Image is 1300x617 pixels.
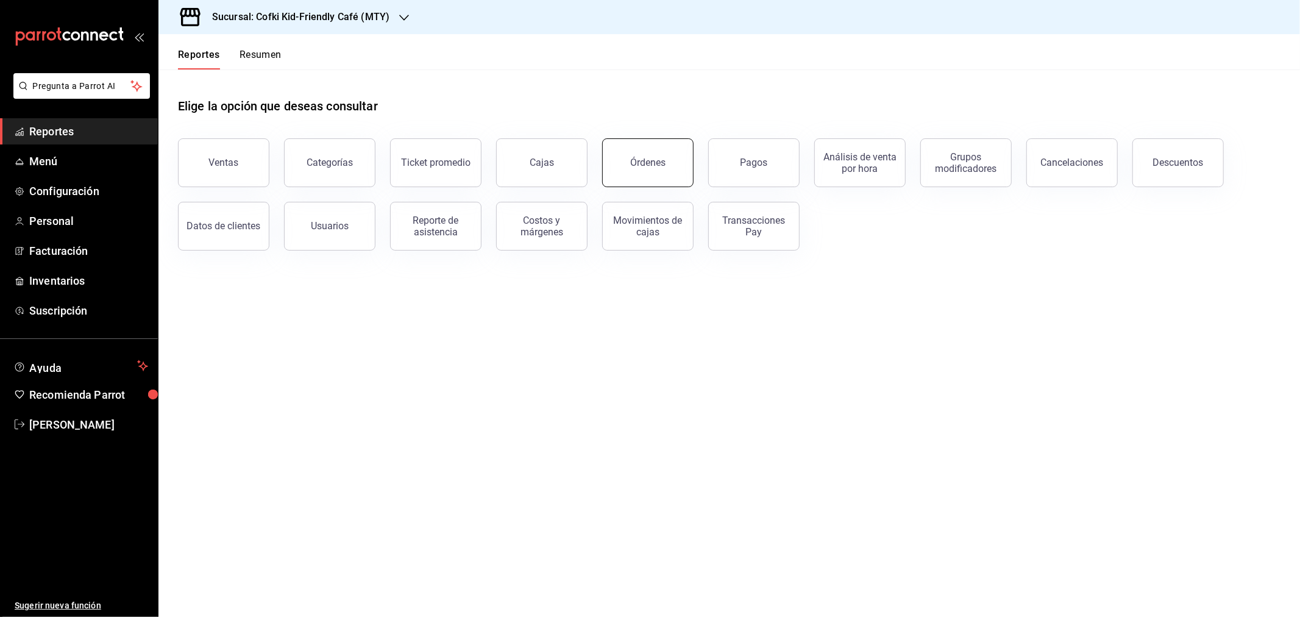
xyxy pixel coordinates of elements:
[178,97,378,115] h1: Elige la opción que deseas consultar
[284,202,375,251] button: Usuarios
[401,157,471,168] div: Ticket promedio
[398,215,474,238] div: Reporte de asistencia
[1041,157,1104,168] div: Cancelaciones
[284,138,375,187] button: Categorías
[1153,157,1204,168] div: Descuentos
[29,358,132,373] span: Ayuda
[29,153,148,169] span: Menú
[311,220,349,232] div: Usuarios
[741,157,768,168] div: Pagos
[390,202,481,251] button: Reporte de asistencia
[240,49,282,70] button: Resumen
[29,273,148,289] span: Inventarios
[716,215,792,238] div: Transacciones Pay
[814,138,906,187] button: Análisis de venta por hora
[29,123,148,140] span: Reportes
[209,157,239,168] div: Ventas
[178,202,269,251] button: Datos de clientes
[29,387,148,403] span: Recomienda Parrot
[496,138,588,187] a: Cajas
[496,202,588,251] button: Costos y márgenes
[920,138,1012,187] button: Grupos modificadores
[29,183,148,199] span: Configuración
[610,215,686,238] div: Movimientos de cajas
[1132,138,1224,187] button: Descuentos
[15,599,148,612] span: Sugerir nueva función
[530,155,555,170] div: Cajas
[178,138,269,187] button: Ventas
[1026,138,1118,187] button: Cancelaciones
[9,88,150,101] a: Pregunta a Parrot AI
[602,138,694,187] button: Órdenes
[178,49,282,70] div: navigation tabs
[29,213,148,229] span: Personal
[822,151,898,174] div: Análisis de venta por hora
[29,302,148,319] span: Suscripción
[307,157,353,168] div: Categorías
[504,215,580,238] div: Costos y márgenes
[13,73,150,99] button: Pregunta a Parrot AI
[33,80,131,93] span: Pregunta a Parrot AI
[202,10,389,24] h3: Sucursal: Cofki Kid-Friendly Café (MTY)
[390,138,481,187] button: Ticket promedio
[602,202,694,251] button: Movimientos de cajas
[630,157,666,168] div: Órdenes
[29,416,148,433] span: [PERSON_NAME]
[178,49,220,70] button: Reportes
[187,220,261,232] div: Datos de clientes
[29,243,148,259] span: Facturación
[708,202,800,251] button: Transacciones Pay
[134,32,144,41] button: open_drawer_menu
[928,151,1004,174] div: Grupos modificadores
[708,138,800,187] button: Pagos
